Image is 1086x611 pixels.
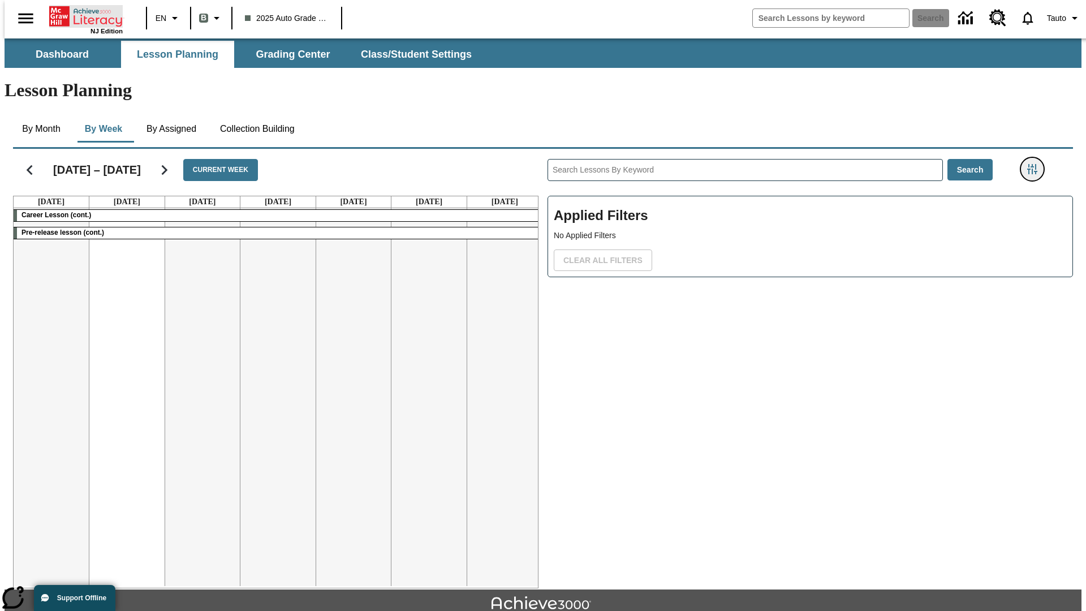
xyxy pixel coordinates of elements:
div: SubNavbar [5,38,1081,68]
a: Notifications [1013,3,1042,33]
div: Home [49,4,123,35]
button: Collection Building [211,115,304,143]
button: Next [150,156,179,184]
button: By Week [75,115,132,143]
div: Career Lesson (cont.) [14,210,542,221]
button: Profile/Settings [1042,8,1086,28]
a: September 16, 2025 [111,196,143,208]
span: Support Offline [57,594,106,602]
a: September 19, 2025 [338,196,369,208]
a: Resource Center, Will open in new tab [982,3,1013,33]
a: Data Center [951,3,982,34]
button: Search [947,159,993,181]
a: September 20, 2025 [413,196,445,208]
button: Grading Center [236,41,350,68]
a: September 21, 2025 [489,196,520,208]
button: Language: EN, Select a language [150,8,187,28]
button: Lesson Planning [121,41,234,68]
span: Pre-release lesson (cont.) [21,229,104,236]
div: Pre-release lesson (cont.) [14,227,542,239]
div: Search [538,144,1073,588]
input: search field [753,9,909,27]
input: Search Lessons By Keyword [548,160,942,180]
button: By Assigned [137,115,205,143]
p: No Applied Filters [554,230,1067,242]
a: September 15, 2025 [36,196,67,208]
button: Current Week [183,159,258,181]
span: Tauto [1047,12,1066,24]
button: Boost Class color is gray green. Change class color [195,8,228,28]
button: Support Offline [34,585,115,611]
button: Dashboard [6,41,119,68]
button: Filters Side menu [1021,158,1044,180]
div: Applied Filters [548,196,1073,277]
span: 2025 Auto Grade 1 B [245,12,329,24]
h2: Applied Filters [554,202,1067,230]
span: Career Lesson (cont.) [21,211,91,219]
div: SubNavbar [5,41,482,68]
span: EN [156,12,166,24]
span: B [201,11,206,25]
h1: Lesson Planning [5,80,1081,101]
h2: [DATE] – [DATE] [53,163,141,177]
span: NJ Edition [90,28,123,35]
a: Home [49,5,123,28]
a: September 18, 2025 [262,196,294,208]
a: September 17, 2025 [187,196,218,208]
button: Class/Student Settings [352,41,481,68]
button: By Month [13,115,70,143]
button: Open side menu [9,2,42,35]
div: Calendar [4,144,538,588]
button: Previous [15,156,44,184]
